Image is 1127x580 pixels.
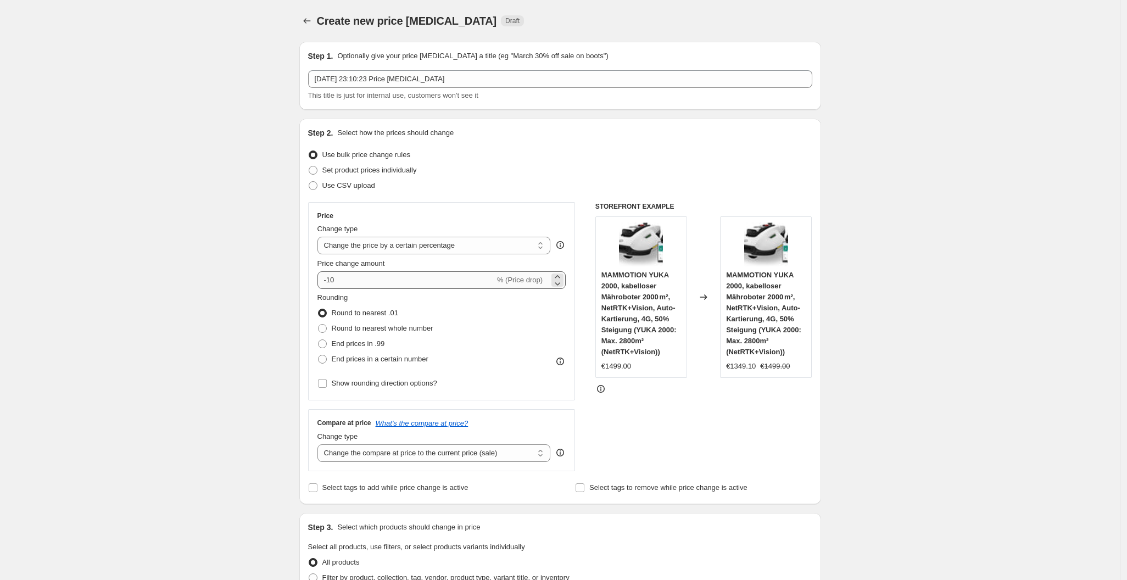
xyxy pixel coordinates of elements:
span: This title is just for internal use, customers won't see it [308,91,478,99]
span: All products [322,558,360,566]
input: -15 [317,271,495,289]
span: Rounding [317,293,348,302]
h2: Step 2. [308,127,333,138]
span: Draft [505,16,520,25]
span: End prices in .99 [332,339,385,348]
div: help [555,239,566,250]
h3: Price [317,211,333,220]
strike: €1499.00 [760,361,790,372]
span: Round to nearest whole number [332,324,433,332]
div: help [555,447,566,458]
p: Select how the prices should change [337,127,454,138]
button: Price change jobs [299,13,315,29]
span: Use CSV upload [322,181,375,189]
p: Select which products should change in price [337,522,480,533]
span: Select all products, use filters, or select products variants individually [308,543,525,551]
span: MAMMOTION YUKA 2000, kabelloser Mähroboter 2000 m², NetRTK+Vision, Auto-Kartierung, 4G, 50% Steig... [726,271,801,356]
span: Price change amount [317,259,385,267]
h2: Step 3. [308,522,333,533]
p: Optionally give your price [MEDICAL_DATA] a title (eg "March 30% off sale on boots") [337,51,608,62]
span: Change type [317,432,358,440]
span: MAMMOTION YUKA 2000, kabelloser Mähroboter 2000 m², NetRTK+Vision, Auto-Kartierung, 4G, 50% Steig... [601,271,677,356]
button: What's the compare at price? [376,419,468,427]
div: €1349.10 [726,361,756,372]
span: Select tags to remove while price change is active [589,483,747,492]
span: Set product prices individually [322,166,417,174]
span: Round to nearest .01 [332,309,398,317]
input: 30% off holiday sale [308,70,812,88]
span: Change type [317,225,358,233]
h6: STOREFRONT EXAMPLE [595,202,812,211]
span: % (Price drop) [497,276,543,284]
img: 612ijr-5h3L._AC_SL1500_80x.jpg [744,222,788,266]
h3: Compare at price [317,419,371,427]
span: Use bulk price change rules [322,150,410,159]
div: €1499.00 [601,361,631,372]
span: End prices in a certain number [332,355,428,363]
span: Select tags to add while price change is active [322,483,468,492]
span: Show rounding direction options? [332,379,437,387]
span: Create new price [MEDICAL_DATA] [317,15,497,27]
img: 612ijr-5h3L._AC_SL1500_80x.jpg [619,222,663,266]
h2: Step 1. [308,51,333,62]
